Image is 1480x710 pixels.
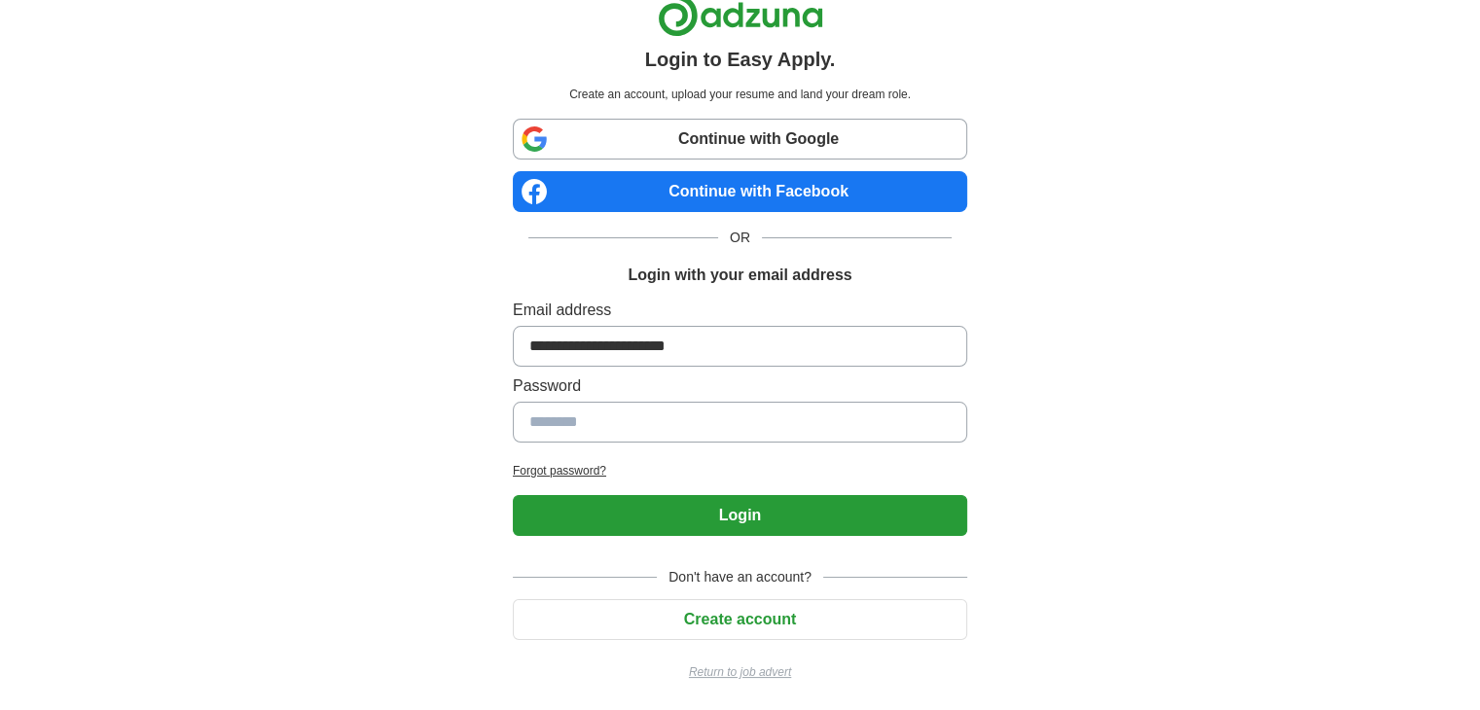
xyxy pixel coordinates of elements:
[513,599,967,640] button: Create account
[513,299,967,322] label: Email address
[513,495,967,536] button: Login
[657,567,823,587] span: Don't have an account?
[513,663,967,681] a: Return to job advert
[513,611,967,627] a: Create account
[645,45,836,74] h1: Login to Easy Apply.
[513,171,967,212] a: Continue with Facebook
[513,462,967,479] a: Forgot password?
[517,86,963,103] p: Create an account, upload your resume and land your dream role.
[628,264,851,287] h1: Login with your email address
[513,374,967,398] label: Password
[513,119,967,160] a: Continue with Google
[718,228,762,248] span: OR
